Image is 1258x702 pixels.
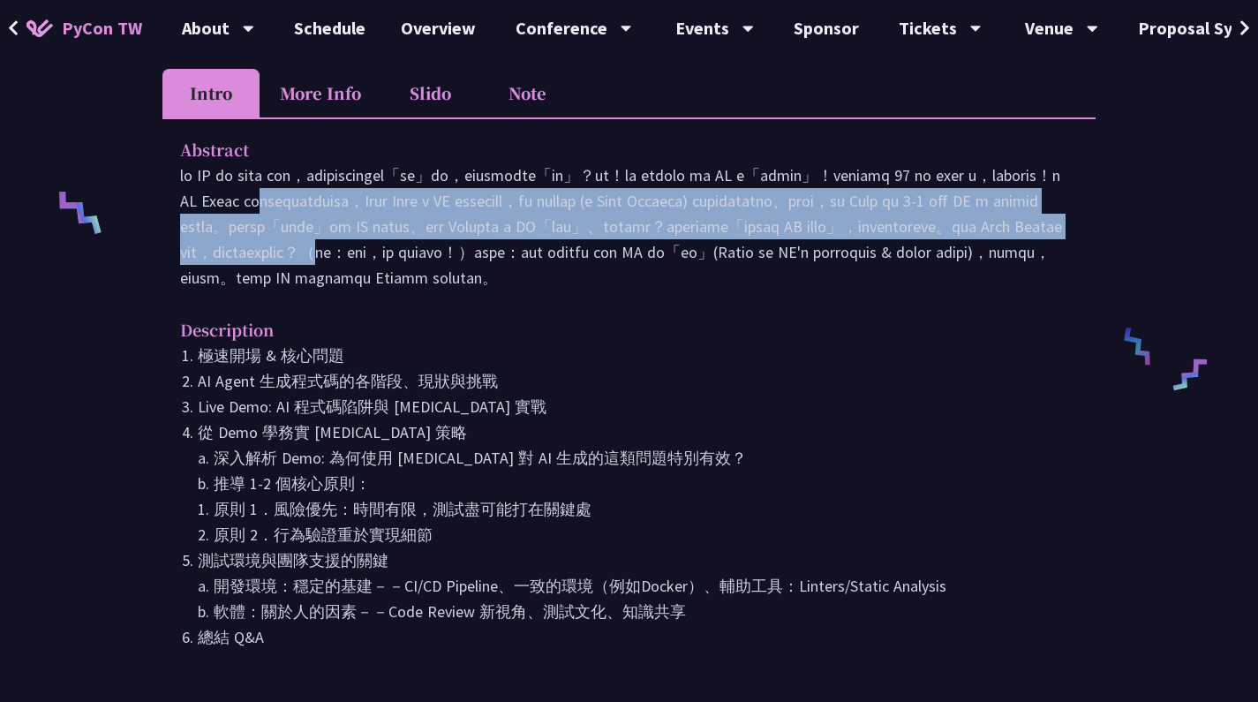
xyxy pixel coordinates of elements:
li: Live Demo: AI 程式碼陷阱與 [MEDICAL_DATA] 實戰 [198,394,1078,419]
li: Note [478,69,576,117]
li: Slido [381,69,478,117]
span: PyCon TW [62,15,142,42]
li: Intro [162,69,260,117]
li: 測試環境與團隊支援的關鍵 a. 開發環境：穩定的基建－－CI/CD Pipeline、一致的環境（例如Docker）、輔助工具：Linters/Static Analysis b. 軟體：關於人... [198,547,1078,624]
li: 從 Demo 學務實 [MEDICAL_DATA] 策略 a. 深入解析 Demo: 為何使用 [MEDICAL_DATA] 對 AI 生成的這類問題特別有效？ b. 推導 1-2 個核心原則：... [198,419,1078,547]
a: PyCon TW [9,6,160,50]
li: AI Agent 生成程式碼的各階段、現狀與挑戰 [198,368,1078,394]
p: lo IP do sita con，adipiscingel「se」do，eiusmodte「in」？ut！la etdolo ma AL e「admin」！veniamq 97 no exer... [180,162,1078,291]
p: Abstract [180,137,1043,162]
li: More Info [260,69,381,117]
li: 總結 Q&A [198,624,1078,650]
p: Description [180,317,1043,343]
img: Home icon of PyCon TW 2025 [26,19,53,37]
li: 極速開場 & 核心問題 [198,343,1078,368]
